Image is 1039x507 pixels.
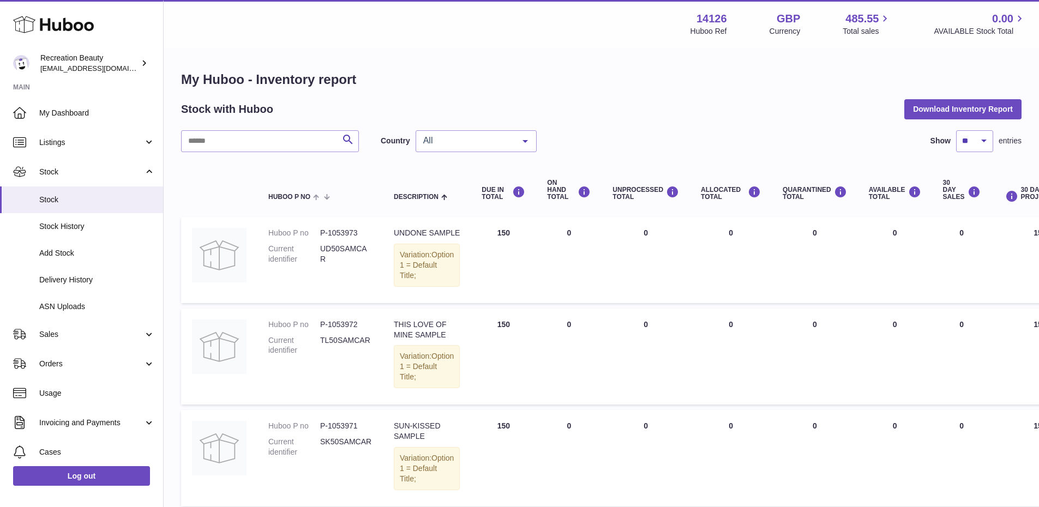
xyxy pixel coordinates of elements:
[39,137,143,148] span: Listings
[845,11,879,26] span: 485.55
[602,217,690,303] td: 0
[813,320,817,329] span: 0
[400,250,454,280] span: Option 1 = Default Title;
[268,335,320,356] dt: Current identifier
[39,221,155,232] span: Stock History
[268,228,320,238] dt: Huboo P no
[39,388,155,399] span: Usage
[690,410,772,506] td: 0
[381,136,410,146] label: Country
[268,194,310,201] span: Huboo P no
[39,167,143,177] span: Stock
[39,447,155,457] span: Cases
[394,345,460,388] div: Variation:
[869,186,921,201] div: AVAILABLE Total
[192,319,247,374] img: product image
[394,228,460,238] div: UNDONE SAMPLE
[602,410,690,506] td: 0
[192,228,247,282] img: product image
[181,71,1022,88] h1: My Huboo - Inventory report
[40,64,160,73] span: [EMAIL_ADDRESS][DOMAIN_NAME]
[690,26,727,37] div: Huboo Ref
[268,437,320,457] dt: Current identifier
[400,352,454,381] span: Option 1 = Default Title;
[904,99,1022,119] button: Download Inventory Report
[930,136,951,146] label: Show
[192,421,247,475] img: product image
[943,179,981,201] div: 30 DAY SALES
[843,11,891,37] a: 485.55 Total sales
[39,275,155,285] span: Delivery History
[813,421,817,430] span: 0
[39,108,155,118] span: My Dashboard
[536,309,602,405] td: 0
[400,454,454,483] span: Option 1 = Default Title;
[40,53,139,74] div: Recreation Beauty
[934,11,1026,37] a: 0.00 AVAILABLE Stock Total
[696,11,727,26] strong: 14126
[547,179,591,201] div: ON HAND Total
[39,301,155,312] span: ASN Uploads
[394,421,460,442] div: SUN-KISSED SAMPLE
[39,195,155,205] span: Stock
[932,410,992,506] td: 0
[858,217,932,303] td: 0
[471,410,536,506] td: 150
[394,244,460,287] div: Variation:
[39,329,143,340] span: Sales
[612,186,679,201] div: UNPROCESSED Total
[932,309,992,405] td: 0
[999,136,1022,146] span: entries
[843,26,891,37] span: Total sales
[602,309,690,405] td: 0
[394,319,460,340] div: THIS LOVE OF MINE SAMPLE
[813,228,817,237] span: 0
[268,244,320,264] dt: Current identifier
[320,244,372,264] dd: UD50SAMCAR
[13,55,29,71] img: production@recreationbeauty.com
[932,217,992,303] td: 0
[39,248,155,258] span: Add Stock
[320,319,372,330] dd: P-1053972
[858,410,932,506] td: 0
[268,421,320,431] dt: Huboo P no
[701,186,761,201] div: ALLOCATED Total
[777,11,800,26] strong: GBP
[471,309,536,405] td: 150
[770,26,801,37] div: Currency
[690,309,772,405] td: 0
[39,359,143,369] span: Orders
[536,217,602,303] td: 0
[320,421,372,431] dd: P-1053971
[181,102,273,117] h2: Stock with Huboo
[536,410,602,506] td: 0
[320,228,372,238] dd: P-1053973
[320,335,372,356] dd: TL50SAMCAR
[858,309,932,405] td: 0
[39,418,143,428] span: Invoicing and Payments
[471,217,536,303] td: 150
[421,135,514,146] span: All
[394,194,439,201] span: Description
[268,319,320,330] dt: Huboo P no
[690,217,772,303] td: 0
[992,11,1013,26] span: 0.00
[482,186,525,201] div: DUE IN TOTAL
[394,447,460,490] div: Variation:
[783,186,847,201] div: QUARANTINED Total
[934,26,1026,37] span: AVAILABLE Stock Total
[320,437,372,457] dd: SK50SAMCAR
[13,466,150,486] a: Log out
